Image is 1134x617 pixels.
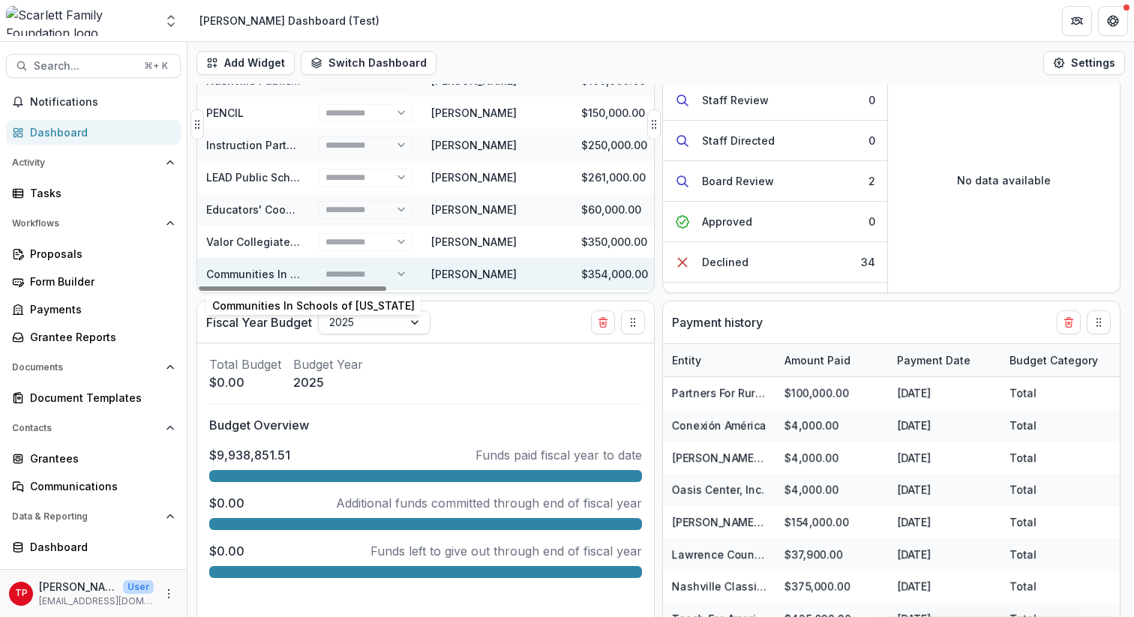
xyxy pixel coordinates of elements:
[370,542,642,560] p: Funds left to give out through end of fiscal year
[702,92,769,108] div: Staff Review
[888,474,1000,506] div: [DATE]
[6,446,181,471] a: Grantees
[888,538,1000,571] div: [DATE]
[888,352,979,368] div: Payment Date
[160,585,178,603] button: More
[591,310,615,334] button: Delete card
[861,254,875,270] div: 34
[702,254,748,270] div: Declined
[663,80,887,121] button: Staff Review0
[6,535,181,559] a: Dashboard
[888,409,1000,442] div: [DATE]
[301,51,436,75] button: Switch Dashboard
[209,373,281,391] p: $0.00
[663,202,887,242] button: Approved0
[775,571,888,603] div: $375,000.00
[160,6,181,36] button: Open entity switcher
[672,580,772,593] a: Nashville Classical
[775,377,888,409] div: $100,000.00
[868,173,875,189] div: 2
[702,133,775,148] div: Staff Directed
[572,226,685,258] div: $350,000.00
[30,539,169,555] div: Dashboard
[39,579,117,595] p: [PERSON_NAME]
[30,124,169,140] div: Dashboard
[957,172,1051,188] p: No data available
[6,297,181,322] a: Payments
[6,151,181,175] button: Open Activity
[209,446,290,464] p: $9,938,851.51
[672,548,1120,561] a: Lawrence County Schools (fiscal sponsor is Lawrence County Education Foundation)
[663,121,887,161] button: Staff Directed0
[572,193,685,226] div: $60,000.00
[6,90,181,114] button: Notifications
[30,329,169,345] div: Grantee Reports
[1009,450,1036,466] div: Total
[6,269,181,294] a: Form Builder
[6,181,181,205] a: Tasks
[775,474,888,506] div: $4,000.00
[663,352,710,368] div: Entity
[868,133,875,148] div: 0
[196,51,295,75] button: Add Widget
[431,266,517,282] div: [PERSON_NAME]
[888,442,1000,474] div: [DATE]
[1009,514,1036,530] div: Total
[6,474,181,499] a: Communications
[12,423,160,433] span: Contacts
[621,310,645,334] button: Drag
[206,203,398,216] a: Educators' Cooperative (EdCo) (The)
[1057,310,1081,334] button: Delete card
[199,13,379,28] div: [PERSON_NAME] Dashboard (Test)
[663,161,887,202] button: Board Review2
[775,538,888,571] div: $37,900.00
[775,344,888,376] div: Amount Paid
[293,355,363,373] p: Budget Year
[888,344,1000,376] div: Payment Date
[572,290,685,322] div: $150,000.00
[6,562,181,587] a: Data Report
[34,60,135,73] span: Search...
[190,109,204,139] button: Drag
[888,571,1000,603] div: [DATE]
[6,241,181,266] a: Proposals
[1009,482,1036,498] div: Total
[775,506,888,538] div: $154,000.00
[6,120,181,145] a: Dashboard
[702,214,752,229] div: Approved
[775,409,888,442] div: $4,000.00
[572,97,685,129] div: $150,000.00
[206,171,313,184] a: LEAD Public Schools
[1009,547,1036,562] div: Total
[888,377,1000,409] div: [DATE]
[193,10,385,31] nav: breadcrumb
[672,484,764,496] a: Oasis Center, Inc.
[6,385,181,410] a: Document Templates
[572,258,685,290] div: $354,000.00
[1062,6,1092,36] button: Partners
[6,6,154,36] img: Scarlett Family Foundation logo
[141,58,171,74] div: ⌘ + K
[647,109,661,139] button: Drag
[30,301,169,317] div: Payments
[30,567,169,583] div: Data Report
[12,511,160,522] span: Data & Reporting
[206,268,409,280] a: Communities In Schools of [US_STATE]
[1009,579,1036,595] div: Total
[123,580,154,594] p: User
[1087,310,1111,334] button: Drag
[775,352,859,368] div: Amount Paid
[30,185,169,201] div: Tasks
[209,494,244,512] p: $0.00
[30,246,169,262] div: Proposals
[6,54,181,78] button: Search...
[12,157,160,168] span: Activity
[663,344,775,376] div: Entity
[12,218,160,229] span: Workflows
[431,169,517,185] div: [PERSON_NAME]
[1009,385,1036,401] div: Total
[1098,6,1128,36] button: Get Help
[336,494,642,512] p: Additional funds committed through end of fiscal year
[702,173,774,189] div: Board Review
